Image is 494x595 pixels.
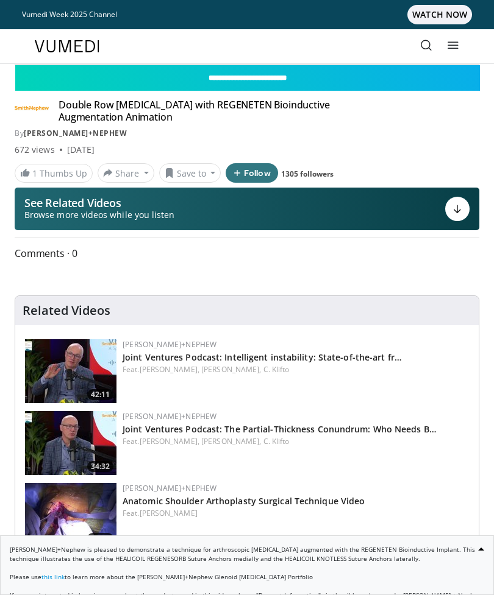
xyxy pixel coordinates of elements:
a: Joint Ventures Podcast: The Partial-Thickness Conundrum: Who Needs B… [123,423,437,435]
a: [PERSON_NAME], [140,364,199,375]
a: Joint Ventures Podcast: Intelligent instability: State-of-the-art fr… [123,351,402,363]
a: [PERSON_NAME]+Nephew [24,128,127,138]
button: Follow [226,163,278,183]
a: Vumedi Week 2025 ChannelWATCH NOW [22,5,472,24]
img: 5807bf09-abca-4062-84b7-711dbcc3ea56.150x105_q85_crop-smart_upscale.jpg [25,411,116,475]
a: [PERSON_NAME], [140,436,199,446]
a: [PERSON_NAME]+Nephew [123,483,217,493]
a: [PERSON_NAME]+Nephew [123,339,217,350]
a: 34:32 [25,411,116,475]
div: By [15,128,479,139]
button: Save to [159,163,221,183]
div: Feat. [123,436,469,447]
a: 1305 followers [281,169,334,179]
a: C. Klifto [263,436,290,446]
a: [PERSON_NAME], [201,436,261,446]
span: 37:06 [87,533,113,544]
span: WATCH NOW [407,5,472,24]
a: [PERSON_NAME] [140,508,198,518]
div: Feat. [123,508,469,519]
div: Feat. [123,364,469,375]
a: Anatomic Shoulder Arthoplasty Surgical Technique Video [123,495,365,507]
span: 672 views [15,144,55,156]
span: Browse more videos while you listen [24,209,174,221]
img: VuMedi Logo [35,40,99,52]
span: 1 [32,167,37,179]
a: 1 Thumbs Up [15,164,93,183]
button: See Related Videos Browse more videos while you listen [15,188,479,230]
a: this link [41,572,65,581]
span: Comments 0 [15,245,479,261]
a: 37:06 [25,483,116,547]
h4: Double Row [MEDICAL_DATA] with REGENETEN Bioinductive Augmentation Animation [59,99,388,123]
img: 68fb0319-defd-40d2-9a59-ac066b7d8959.150x105_q85_crop-smart_upscale.jpg [25,339,116,403]
button: Share [98,163,154,183]
a: C. Klifto [263,364,290,375]
img: 4ad8d6c8-ee64-4599-baa1-cc9db944930a.150x105_q85_crop-smart_upscale.jpg [25,483,116,547]
a: [PERSON_NAME]+Nephew [123,411,217,421]
a: [PERSON_NAME], [201,364,261,375]
div: [DATE] [67,144,95,156]
span: 34:32 [87,461,113,472]
img: Smith+Nephew [15,99,49,118]
span: 42:11 [87,389,113,400]
a: 42:11 [25,339,116,403]
p: See Related Videos [24,197,174,209]
h4: Related Videos [23,303,110,318]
